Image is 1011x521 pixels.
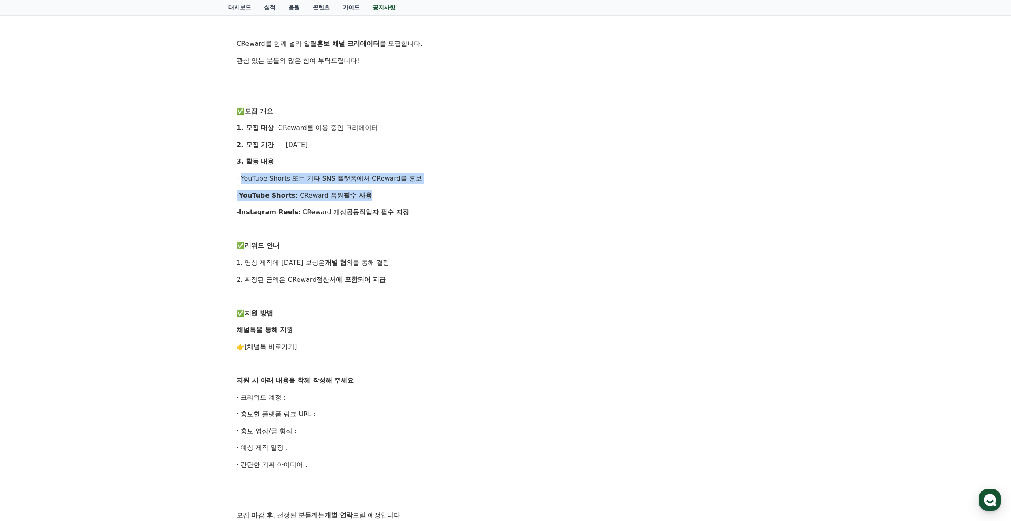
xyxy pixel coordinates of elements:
[237,459,774,470] p: · 간단한 기획 아이디어 :
[317,40,380,47] strong: 홍보 채널 크리에이터
[245,242,279,249] strong: 리워드 안내
[237,140,774,150] p: : ~ [DATE]
[237,392,774,403] p: · 크리워드 계정 :
[237,240,774,251] p: ✅
[237,409,774,419] p: · 홍보할 플랫폼 링크 URL :
[237,326,293,334] strong: 채널톡을 통해 지원
[105,257,156,277] a: 설정
[237,38,774,49] p: CReward를 함께 널리 알릴 를 모집합니다.
[346,208,409,216] strong: 공동작업자 필수 지정
[237,426,774,436] p: · 홍보 영상/글 형식 :
[237,141,274,149] strong: 2. 모집 기간
[324,511,353,519] strong: 개별 연락
[237,123,774,133] p: : CReward를 이용 중인 크리에이터
[237,124,274,132] strong: 1. 모집 대상
[237,173,774,184] p: - YouTube Shorts 또는 기타 SNS 플랫폼에서 CReward를 홍보
[237,257,774,268] p: 1. 영상 제작에 [DATE] 보상은 를 통해 결정
[237,156,774,167] p: :
[237,308,774,319] p: ✅
[245,309,273,317] strong: 지원 방법
[245,107,273,115] strong: 모집 개요
[26,269,30,275] span: 홈
[239,191,296,199] strong: YouTube Shorts
[237,376,354,384] strong: 지원 시 아래 내용을 함께 작성해 주세요
[237,274,774,285] p: 2. 확정된 금액은 CReward
[53,257,105,277] a: 대화
[237,342,774,352] p: 👉
[2,257,53,277] a: 홈
[245,343,297,351] a: [채널톡 바로가기]
[237,157,274,165] strong: 3. 활동 내용
[316,276,386,283] strong: 정산서에 포함되어 지급
[237,55,774,66] p: 관심 있는 분들의 많은 참여 부탁드립니다!
[325,259,353,266] strong: 개별 협의
[237,510,774,521] p: 모집 마감 후, 선정된 분들께는 드릴 예정입니다.
[343,191,372,199] strong: 필수 사용
[237,106,774,117] p: ✅
[239,208,299,216] strong: Instagram Reels
[237,190,774,201] p: - : CReward 음원
[237,442,774,453] p: · 예상 제작 일정 :
[237,207,774,217] p: - : CReward 계정
[125,269,135,275] span: 설정
[74,269,84,276] span: 대화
